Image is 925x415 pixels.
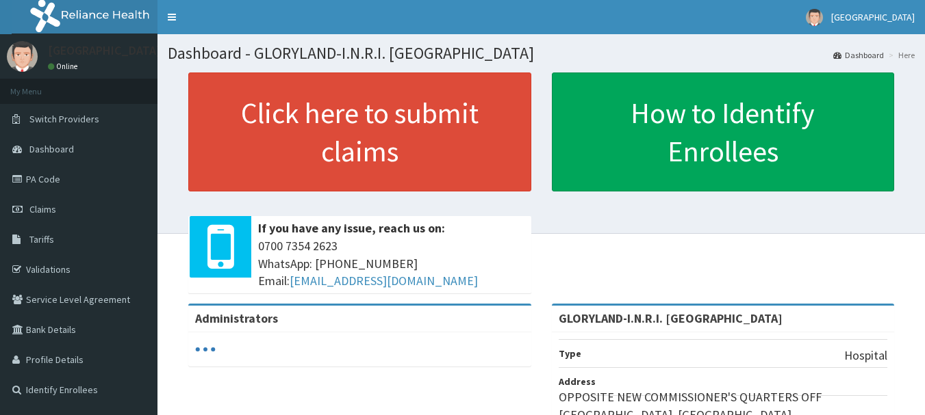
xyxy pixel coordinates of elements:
[258,237,524,290] span: 0700 7354 2623 WhatsApp: [PHONE_NUMBER] Email:
[831,11,915,23] span: [GEOGRAPHIC_DATA]
[168,44,915,62] h1: Dashboard - GLORYLAND-I.N.R.I. [GEOGRAPHIC_DATA]
[195,310,278,326] b: Administrators
[188,72,531,191] a: Click here to submit claims
[559,310,783,326] strong: GLORYLAND-I.N.R.I. [GEOGRAPHIC_DATA]
[29,113,99,125] span: Switch Providers
[195,339,216,360] svg: audio-loading
[806,9,823,26] img: User Image
[29,203,56,215] span: Claims
[7,41,38,72] img: User Image
[552,72,895,191] a: How to Identify Enrollees
[29,233,54,245] span: Tariffs
[885,49,915,61] li: Here
[290,273,478,289] a: [EMAIL_ADDRESS][DOMAIN_NAME]
[844,347,887,364] p: Hospital
[48,44,161,57] p: [GEOGRAPHIC_DATA]
[559,347,581,360] b: Type
[48,62,81,71] a: Online
[29,143,74,155] span: Dashboard
[258,220,445,236] b: If you have any issue, reach us on:
[559,375,596,388] b: Address
[833,49,884,61] a: Dashboard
